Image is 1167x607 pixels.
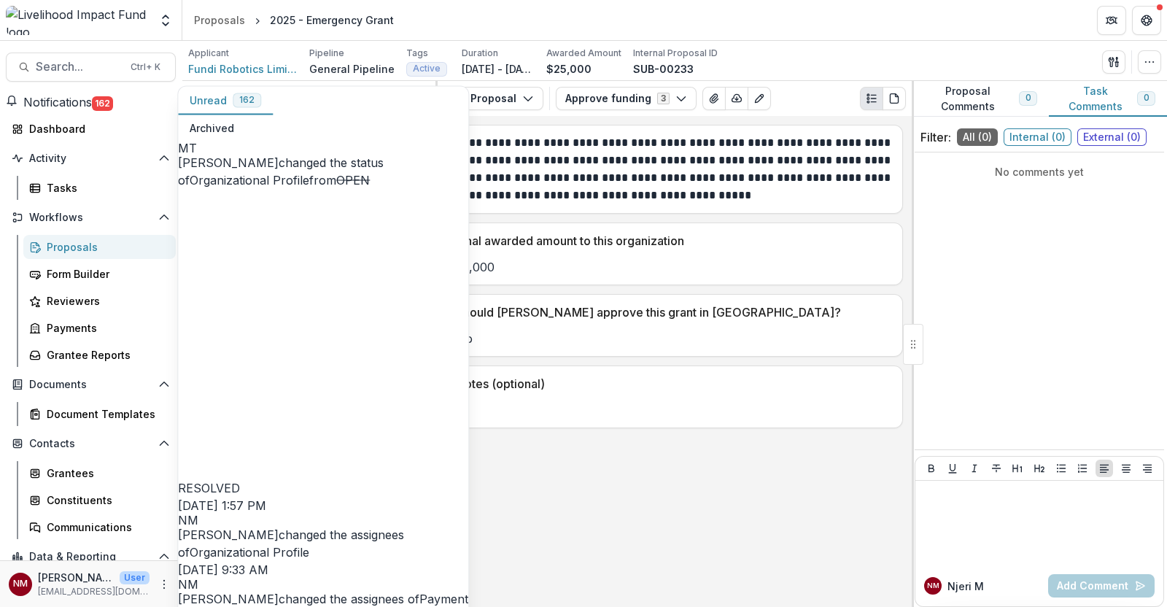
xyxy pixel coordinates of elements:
p: General Pipeline [309,61,395,77]
button: Open Contacts [6,432,176,455]
button: Proposal Comments [912,81,1049,117]
button: Task Comments [1049,81,1167,117]
div: Tasks [47,180,164,196]
div: Constituents [47,492,164,508]
span: [PERSON_NAME] [178,155,279,170]
span: Search... [36,60,122,74]
p: Pipeline [309,47,344,60]
button: Archived [178,115,246,143]
a: Proposals [23,235,176,259]
p: No comments yet [920,164,1158,179]
span: [PERSON_NAME] [178,592,279,606]
a: Communications [23,515,176,539]
div: Communications [47,519,164,535]
p: SUB-00233 [633,61,694,77]
button: Open Activity [6,147,176,170]
a: Constituents [23,488,176,512]
img: Livelihood Impact Fund logo [6,6,150,35]
div: Njeri Muthuri [178,514,468,526]
div: Payments [47,320,164,336]
button: Notifications162 [6,93,113,111]
p: $25,000 [546,61,592,77]
button: Partners [1097,6,1126,35]
button: Strike [988,460,1005,477]
button: PDF view [883,87,906,110]
p: [DATE] - [DATE] [462,61,535,77]
button: Italicize [966,460,983,477]
span: Data & Reporting [29,551,152,563]
p: Duration [462,47,498,60]
p: changed the assignees of [178,526,468,561]
button: Approve funding3 [556,87,697,110]
a: Organizational Profile [190,173,309,187]
p: Final awarded amount to this organization [456,232,888,250]
button: Add Comment [1048,574,1155,598]
button: Underline [944,460,961,477]
a: Organizational Profile [190,545,309,560]
span: Contacts [29,438,152,450]
button: View Attached Files [702,87,726,110]
p: [EMAIL_ADDRESS][DOMAIN_NAME] [38,585,150,598]
button: Open entity switcher [155,6,176,35]
a: Form Builder [23,262,176,286]
p: Should [PERSON_NAME] approve this grant in [GEOGRAPHIC_DATA]? [456,303,888,321]
p: Internal Proposal ID [633,47,718,60]
div: Form Builder [47,266,164,282]
span: 0 [1144,93,1149,103]
p: [DATE] 9:33 AM [178,561,468,579]
p: changed the status of from [178,154,468,497]
button: Unread [178,87,273,115]
button: Heading 2 [1031,460,1048,477]
div: Ctrl + K [128,59,163,75]
a: Grantees [23,461,176,485]
a: Document Templates [23,402,176,426]
div: Muthoni Thuo [178,142,468,154]
button: Bullet List [1052,460,1070,477]
button: Ordered List [1074,460,1091,477]
div: Grantee Reports [47,347,164,363]
div: Document Templates [47,406,164,422]
a: Dashboard [6,117,176,141]
p: 25,000 [456,258,893,276]
a: Tasks [23,176,176,200]
a: Proposals [188,9,251,31]
a: Reviewers [23,289,176,313]
span: Workflows [29,212,152,224]
span: [PERSON_NAME] [178,527,279,542]
button: Open Documents [6,373,176,396]
p: Njeri M [947,579,984,594]
span: All ( 0 ) [957,128,998,146]
button: Proposal [443,87,543,110]
div: Reviewers [47,293,164,309]
span: 162 [239,95,255,105]
div: Njeri Muthuri [13,579,28,589]
nav: breadcrumb [188,9,400,31]
button: Open Data & Reporting [6,545,176,568]
p: No [456,330,893,347]
button: More [155,576,173,593]
span: 0 [1026,93,1031,103]
button: Get Help [1132,6,1161,35]
a: Payments [23,316,176,340]
div: Dashboard [29,121,164,136]
p: [DATE] 1:57 PM [178,497,468,514]
span: Active [413,63,441,74]
div: Njeri Muthuri [927,582,939,589]
s: OPEN [336,173,370,187]
a: Fundi Robotics Limited [188,61,298,77]
span: Activity [29,152,152,165]
span: 162 [92,96,113,111]
span: RESOLVED [178,481,240,495]
div: Proposals [47,239,164,255]
a: Grantee Reports [23,343,176,367]
button: Align Center [1117,460,1135,477]
button: Open Workflows [6,206,176,229]
span: Documents [29,379,152,391]
p: User [120,571,150,584]
button: Heading 1 [1009,460,1026,477]
span: Notifications [23,95,92,109]
div: Grantees [47,465,164,481]
span: External ( 0 ) [1077,128,1147,146]
button: Align Right [1139,460,1156,477]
